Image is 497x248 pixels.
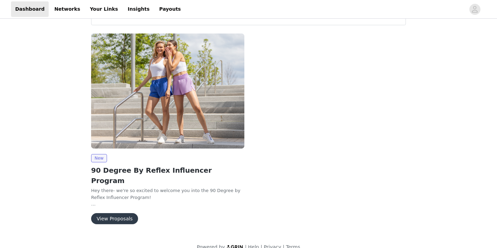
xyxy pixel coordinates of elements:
[155,1,185,17] a: Payouts
[50,1,84,17] a: Networks
[471,4,478,15] div: avatar
[91,213,138,224] button: View Proposals
[91,154,107,162] span: New
[91,216,138,221] a: View Proposals
[91,187,244,201] p: Hey there- we're so excited to welcome you into the 90 Degree by Reflex Influencer Program!
[11,1,49,17] a: Dashboard
[86,1,122,17] a: Your Links
[91,165,244,186] h2: 90 Degree By Reflex Influencer Program
[124,1,154,17] a: Insights
[91,34,244,149] img: 90 Degree by Reflex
